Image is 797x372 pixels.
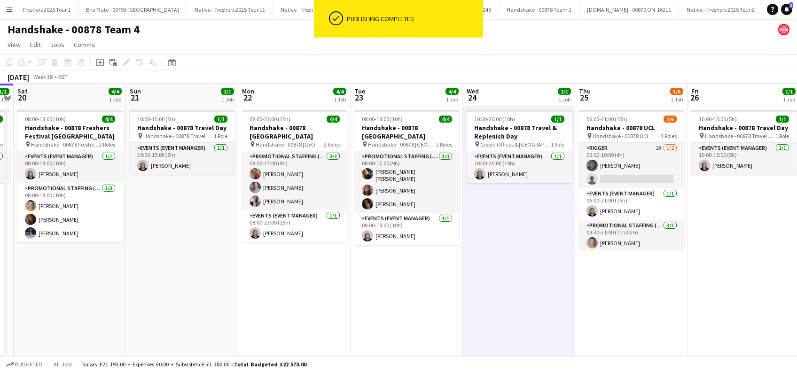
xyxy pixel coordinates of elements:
span: 1 Role [551,141,564,148]
button: Budgeted [5,359,44,370]
span: Handshake - 00878 Travel Day [143,132,214,139]
span: 1 Role [214,132,227,139]
app-card-role: Events (Event Manager)1/108:00-18:00 (10h)[PERSON_NAME] [17,151,123,183]
h3: Handshake - 00878 [GEOGRAPHIC_DATA] [354,124,460,140]
div: 1 Job [221,96,234,103]
span: Handshake - 00878 Freshers Festival [GEOGRAPHIC_DATA] [31,141,99,148]
span: Comms [74,40,95,49]
button: [DOMAIN_NAME] - 00879 ON-16211 [579,0,679,19]
app-user-avatar: native Staffing [778,24,789,35]
span: 4/4 [109,88,122,95]
app-card-role: Events (Event Manager)1/110:00-15:00 (5h)[PERSON_NAME] [691,143,797,175]
span: 10:00-15:00 (5h) [137,116,175,123]
app-card-role: Events (Event Manager)1/108:00-23:00 (15h)[PERSON_NAME] [242,210,347,242]
span: 2 Roles [99,141,115,148]
a: Edit [26,39,45,51]
span: 25 [578,92,591,103]
span: 20 [16,92,28,103]
button: Native - Freshers 2025 Tour 2 [679,0,762,19]
span: 4/4 [102,116,115,123]
span: Budgeted [15,361,42,368]
span: 1 Role [775,132,789,139]
app-job-card: 10:00-20:00 (10h)1/1Handshake - 00878 Travel & Replenish Day Crowd Offices & [GEOGRAPHIC_DATA]1 R... [467,110,572,183]
span: 21 [128,92,141,103]
span: 08:00-23:00 (15h) [250,116,290,123]
span: 2 [789,2,793,8]
div: BST [58,73,68,80]
span: 1/1 [782,88,796,95]
span: Sun [130,87,141,95]
span: Handshake - 00878 UCL [593,132,649,139]
span: 24 [465,92,479,103]
span: 3 Roles [661,132,677,139]
span: 1/1 [221,88,234,95]
span: 4/4 [439,116,452,123]
app-job-card: 10:00-15:00 (5h)1/1Handshake - 00878 Travel Day Handshake - 00878 Travel Day1 RoleEvents (Event M... [130,110,235,175]
span: Sat [17,87,28,95]
h3: Handshake - 00878 Travel & Replenish Day [467,124,572,140]
button: Native - Freshers 2025 Tour 12 [273,0,359,19]
div: 1 Job [783,96,795,103]
a: 2 [781,4,792,15]
span: All jobs [52,361,74,368]
h3: Handshake - 00878 Freshers Festival [GEOGRAPHIC_DATA] [17,124,123,140]
div: 1 Job [558,96,570,103]
span: 4/4 [327,116,340,123]
span: Tue [354,87,365,95]
span: Fri [691,87,699,95]
h3: Handshake - 00878 Travel Day [130,124,235,132]
span: Week 38 [31,73,55,80]
span: 4/4 [445,88,459,95]
app-job-card: 06:00-21:00 (15h)5/6Handshake - 00878 UCL Handshake - 00878 UCL3 RolesRigger2A1/206:00-10:00 (4h)... [579,110,684,249]
app-job-card: 08:00-23:00 (15h)4/4Handshake - 00878 [GEOGRAPHIC_DATA] Handshake - 00878 [GEOGRAPHIC_DATA]2 Role... [242,110,347,242]
span: 22 [241,92,254,103]
div: 1 Job [446,96,458,103]
a: Comms [70,39,99,51]
span: View [8,40,21,49]
span: 1/1 [551,116,564,123]
button: Brio Mate - 00793 [GEOGRAPHIC_DATA] [78,0,187,19]
span: 4/4 [333,88,346,95]
span: 06:00-21:00 (15h) [586,116,627,123]
span: 1/1 [558,88,571,95]
span: Handshake - 00878 [GEOGRAPHIC_DATA] [256,141,324,148]
span: 08:00-18:00 (10h) [25,116,66,123]
app-card-role: Events (Event Manager)1/110:00-15:00 (5h)[PERSON_NAME] [130,143,235,175]
span: Crowd Offices & [GEOGRAPHIC_DATA] [480,141,551,148]
app-card-role: Rigger2A1/206:00-10:00 (4h)[PERSON_NAME] [579,143,684,188]
span: 2 Roles [436,141,452,148]
span: Wed [467,87,479,95]
span: 5/6 [670,88,683,95]
app-job-card: 10:00-15:00 (5h)1/1Handshake - 00878 Travel Day Handshake - 00878 Travel Day1 RoleEvents (Event M... [691,110,797,175]
app-card-role: Events (Event Manager)1/108:00-18:00 (10h)[PERSON_NAME] [354,213,460,245]
div: 1 Job [671,96,683,103]
h3: Handshake - 00878 UCL [579,124,684,132]
span: Total Budgeted £22 573.00 [234,361,306,368]
div: 1 Job [334,96,346,103]
span: Thu [579,87,591,95]
app-card-role: Promotional Staffing (Brand Ambassadors)3/308:00-17:00 (9h)[PERSON_NAME][PERSON_NAME][PERSON_NAME] [242,151,347,210]
div: 1 Job [109,96,121,103]
app-job-card: 08:00-18:00 (10h)4/4Handshake - 00878 [GEOGRAPHIC_DATA] Handshake - 00878 [GEOGRAPHIC_DATA]2 Role... [354,110,460,245]
app-card-role: Promotional Staffing (Brand Ambassadors)3/308:00-17:00 (9h)[PERSON_NAME] [PERSON_NAME][PERSON_NAM... [354,151,460,213]
span: 2 Roles [324,141,340,148]
span: 5/6 [664,116,677,123]
span: 1/1 [214,116,227,123]
span: 1/1 [776,116,789,123]
span: Handshake - 00878 [GEOGRAPHIC_DATA] [368,141,436,148]
span: Mon [242,87,254,95]
app-card-role: Events (Event Manager)1/110:00-20:00 (10h)[PERSON_NAME] [467,151,572,183]
span: Handshake - 00878 Travel Day [705,132,775,139]
h1: Handshake - 00878 Team 4 [8,23,140,37]
span: Jobs [50,40,64,49]
h3: Handshake - 00878 [GEOGRAPHIC_DATA] [242,124,347,140]
app-card-role: Promotional Staffing (Brand Ambassadors)3/309:30-21:00 (11h30m)[PERSON_NAME] [579,220,684,279]
div: Publishing completed [347,15,479,23]
app-job-card: 08:00-18:00 (10h)4/4Handshake - 00878 Freshers Festival [GEOGRAPHIC_DATA] Handshake - 00878 Fresh... [17,110,123,242]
